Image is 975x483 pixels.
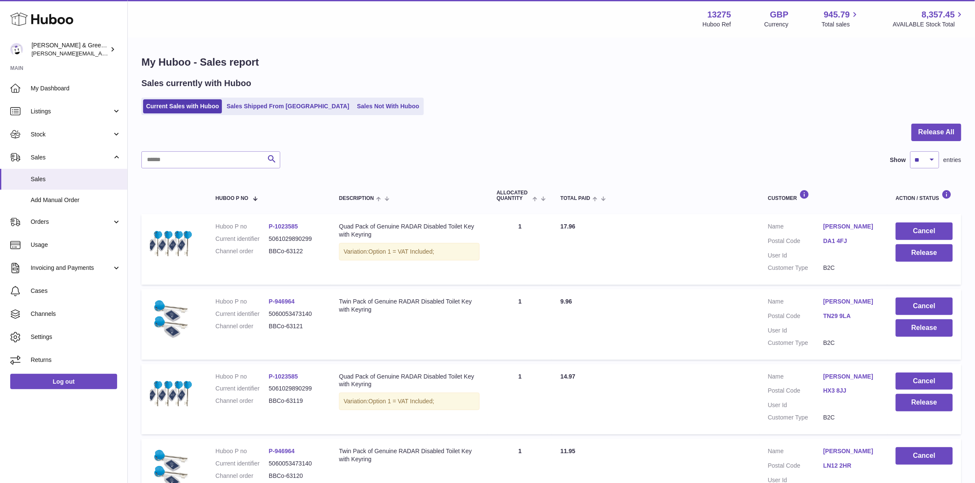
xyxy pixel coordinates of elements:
dd: B2C [823,264,879,272]
span: Huboo P no [216,196,248,201]
img: $_57.JPG [150,298,193,340]
dt: Huboo P no [216,223,269,231]
span: Usage [31,241,121,249]
div: Currency [765,20,789,29]
span: Option 1 = VAT Included; [368,398,434,405]
a: P-946964 [269,448,295,454]
dt: User Id [768,327,823,335]
div: Twin Pack of Genuine RADAR Disabled Toilet Key with Keyring [339,447,480,463]
div: Twin Pack of Genuine RADAR Disabled Toilet Key with Keyring [339,298,480,314]
button: Cancel [896,373,953,390]
div: Customer [768,190,879,201]
span: 8,357.45 [922,9,955,20]
span: Orders [31,218,112,226]
a: [PERSON_NAME] [823,447,879,455]
dt: Postal Code [768,462,823,472]
span: Total sales [822,20,860,29]
a: 8,357.45 AVAILABLE Stock Total [893,9,965,29]
dt: Postal Code [768,387,823,397]
strong: GBP [770,9,788,20]
a: DA1 4FJ [823,237,879,245]
button: Release All [912,124,961,141]
span: Listings [31,107,112,116]
dt: User Id [768,401,823,409]
span: ALLOCATED Quantity [497,190,530,201]
a: Current Sales with Huboo [143,99,222,113]
span: 14.97 [561,373,575,380]
span: Cases [31,287,121,295]
a: LN12 2HR [823,462,879,470]
dt: User Id [768,252,823,260]
a: P-1023585 [269,373,298,380]
a: [PERSON_NAME] [823,223,879,231]
span: Sales [31,175,121,183]
dt: Customer Type [768,339,823,347]
img: Untitled_design_1_94c76f48-fa03-4637-9744-2d8b52dab12f.png [150,373,193,415]
dt: Name [768,373,823,383]
button: Cancel [896,298,953,315]
dd: 5061029890299 [269,235,322,243]
span: Stock [31,130,112,139]
dd: BBCo-63120 [269,472,322,480]
a: P-1023585 [269,223,298,230]
button: Release [896,244,953,262]
a: [PERSON_NAME] [823,373,879,381]
dt: Current identifier [216,385,269,393]
dt: Name [768,447,823,457]
span: 9.96 [561,298,572,305]
span: Sales [31,153,112,162]
div: [PERSON_NAME] & Green Ltd [32,41,108,58]
div: Variation: [339,243,480,260]
button: Release [896,394,953,411]
dt: Current identifier [216,235,269,243]
dt: Channel order [216,322,269,330]
h1: My Huboo - Sales report [141,55,961,69]
dt: Current identifier [216,460,269,468]
dt: Postal Code [768,237,823,247]
span: 11.95 [561,448,575,454]
span: Option 1 = VAT Included; [368,248,434,255]
a: HX3 8JJ [823,387,879,395]
div: Huboo Ref [703,20,731,29]
button: Cancel [896,447,953,465]
dt: Channel order [216,247,269,255]
dd: 5060053473140 [269,310,322,318]
strong: 13275 [708,9,731,20]
dt: Name [768,223,823,233]
dt: Channel order [216,472,269,480]
span: Invoicing and Payments [31,264,112,272]
dt: Channel order [216,397,269,405]
dd: 5061029890299 [269,385,322,393]
a: Sales Shipped From [GEOGRAPHIC_DATA] [224,99,352,113]
a: 945.79 Total sales [822,9,860,29]
div: Variation: [339,393,480,410]
dd: B2C [823,414,879,422]
span: Total paid [561,196,590,201]
dt: Current identifier [216,310,269,318]
a: [PERSON_NAME] [823,298,879,306]
dt: Customer Type [768,414,823,422]
a: Log out [10,374,117,389]
dt: Postal Code [768,312,823,322]
a: TN29 9LA [823,312,879,320]
span: entries [943,156,961,164]
span: Add Manual Order [31,196,121,204]
button: Release [896,319,953,337]
span: Returns [31,356,121,364]
dd: BBCo-63121 [269,322,322,330]
dd: BBCo-63122 [269,247,322,255]
dt: Name [768,298,823,308]
button: Cancel [896,223,953,240]
div: Quad Pack of Genuine RADAR Disabled Toilet Key with Keyring [339,373,480,389]
span: AVAILABLE Stock Total [893,20,965,29]
span: Description [339,196,374,201]
dd: BBCo-63119 [269,397,322,405]
div: Action / Status [896,190,953,201]
span: 945.79 [824,9,850,20]
dt: Huboo P no [216,298,269,306]
h2: Sales currently with Huboo [141,78,251,89]
dd: 5060053473140 [269,460,322,468]
a: P-946964 [269,298,295,305]
img: Untitled_design_1_94c76f48-fa03-4637-9744-2d8b52dab12f.png [150,223,193,265]
span: 17.96 [561,223,575,230]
